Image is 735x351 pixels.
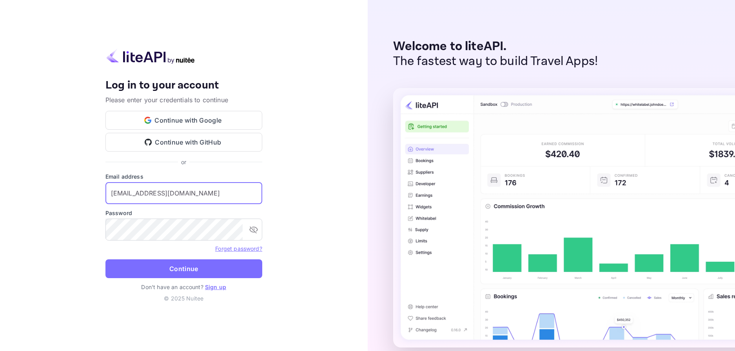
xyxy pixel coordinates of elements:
[105,79,262,92] h4: Log in to your account
[105,95,262,105] p: Please enter your credentials to continue
[105,294,262,302] p: © 2025 Nuitee
[181,158,186,166] p: or
[393,39,598,54] p: Welcome to liteAPI.
[105,259,262,278] button: Continue
[105,209,262,217] label: Password
[393,54,598,69] p: The fastest way to build Travel Apps!
[205,284,226,290] a: Sign up
[105,172,262,181] label: Email address
[215,245,262,252] a: Forget password?
[246,222,261,237] button: toggle password visibility
[105,283,262,291] p: Don't have an account?
[105,111,262,130] button: Continue with Google
[105,182,262,204] input: Enter your email address
[105,49,196,64] img: liteapi
[105,133,262,152] button: Continue with GitHub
